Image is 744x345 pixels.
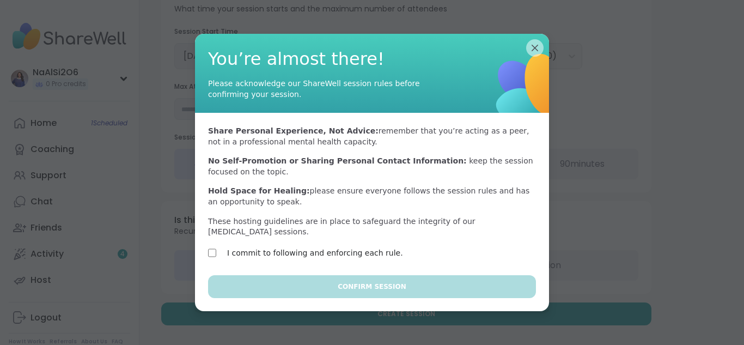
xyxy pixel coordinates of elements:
p: keep the session focused on the topic. [208,156,536,177]
p: remember that you’re acting as a peer, not in a professional mental health capacity. [208,126,536,147]
span: You’re almost there! [208,47,536,71]
img: ShareWell Logomark [455,15,603,163]
b: Hold Space for Healing: [208,186,310,195]
p: please ensure everyone follows the session rules and has an opportunity to speak. [208,186,536,207]
span: Confirm Session [338,282,406,292]
b: Share Personal Experience, Not Advice: [208,126,379,135]
button: Confirm Session [208,275,536,298]
p: These hosting guidelines are in place to safeguard the integrity of our [MEDICAL_DATA] sessions. [208,216,536,238]
div: Please acknowledge our ShareWell session rules before confirming your session. [208,78,426,100]
b: No Self-Promotion or Sharing Personal Contact Information: [208,156,467,165]
label: I commit to following and enforcing each rule. [227,246,403,259]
